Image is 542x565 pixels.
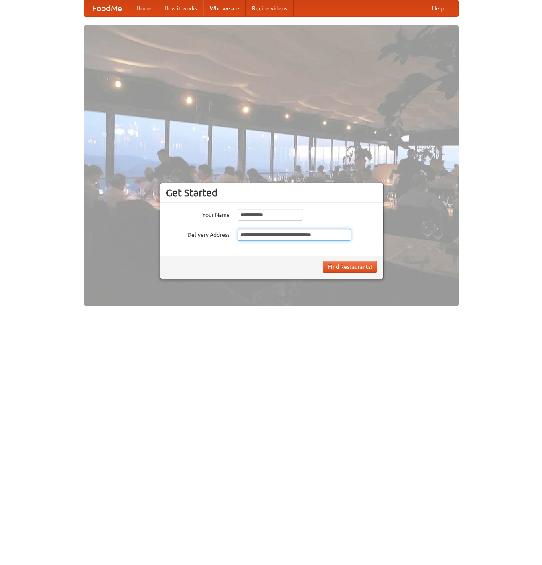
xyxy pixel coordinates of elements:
label: Delivery Address [166,229,230,239]
a: Home [130,0,158,16]
label: Your Name [166,209,230,219]
h3: Get Started [166,187,377,199]
a: How it works [158,0,203,16]
a: Recipe videos [246,0,294,16]
a: FoodMe [84,0,130,16]
a: Who we are [203,0,246,16]
button: Find Restaurants! [323,261,377,273]
a: Help [426,0,450,16]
